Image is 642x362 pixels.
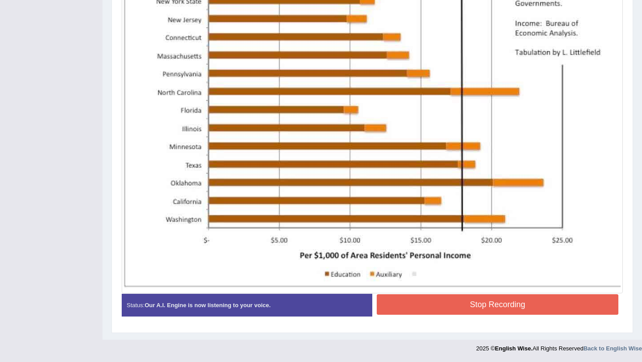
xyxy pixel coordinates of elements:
[122,294,372,317] div: Status:
[584,345,642,352] a: Back to English Wise
[495,345,532,352] strong: English Wise.
[377,294,618,315] button: Stop Recording
[476,340,642,353] div: 2025 © All Rights Reserved
[144,302,271,309] strong: Our A.I. Engine is now listening to your voice.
